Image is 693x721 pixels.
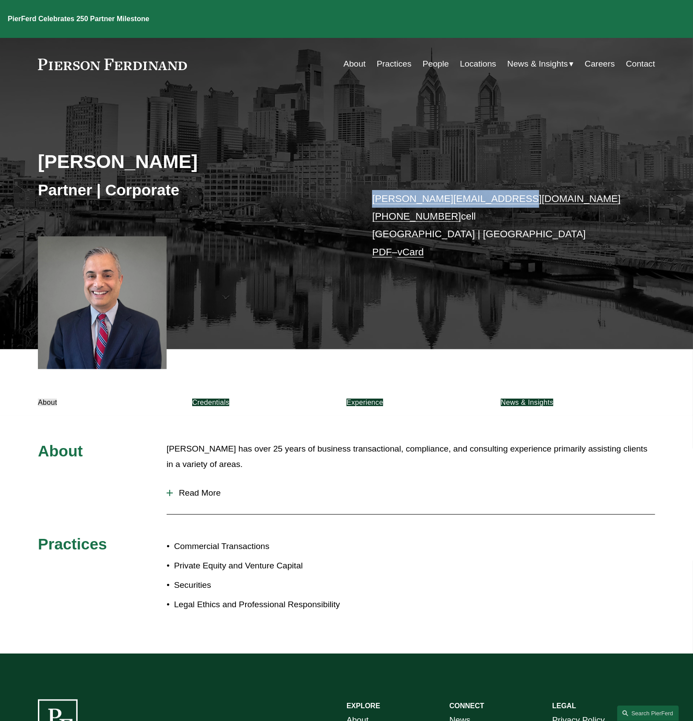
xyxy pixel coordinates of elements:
h3: Partner | Corporate [38,180,346,200]
a: Experience [346,399,383,406]
a: [PERSON_NAME][EMAIL_ADDRESS][DOMAIN_NAME] [372,193,621,204]
a: PDF [372,247,392,258]
button: Read More [167,482,655,504]
p: Securities [174,578,346,593]
a: Locations [460,56,496,72]
a: Contact [626,56,655,72]
a: About [38,399,57,406]
strong: EXPLORE [346,702,380,710]
a: News & Insights [501,399,554,406]
a: folder dropdown [507,56,574,72]
a: Credentials [192,399,229,406]
a: Careers [585,56,615,72]
p: Private Equity and Venture Capital [174,558,346,574]
span: About [38,442,83,459]
a: People [423,56,449,72]
h2: [PERSON_NAME] [38,150,346,173]
a: Search this site [617,706,679,721]
p: Commercial Transactions [174,539,346,554]
p: Legal Ethics and Professional Responsibility [174,597,346,613]
span: Practices [38,535,107,553]
p: [PERSON_NAME] has over 25 years of business transactional, compliance, and consulting experience ... [167,441,655,472]
strong: CONNECT [449,702,484,710]
strong: LEGAL [552,702,576,710]
a: Practices [377,56,412,72]
span: Read More [173,488,655,498]
span: News & Insights [507,56,568,72]
p: cell [GEOGRAPHIC_DATA] | [GEOGRAPHIC_DATA] – [372,190,629,261]
a: vCard [398,247,424,258]
a: About [343,56,365,72]
a: [PHONE_NUMBER] [372,211,461,222]
strong: PierFerd Celebrates 250 Partner Milestone [8,15,149,22]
